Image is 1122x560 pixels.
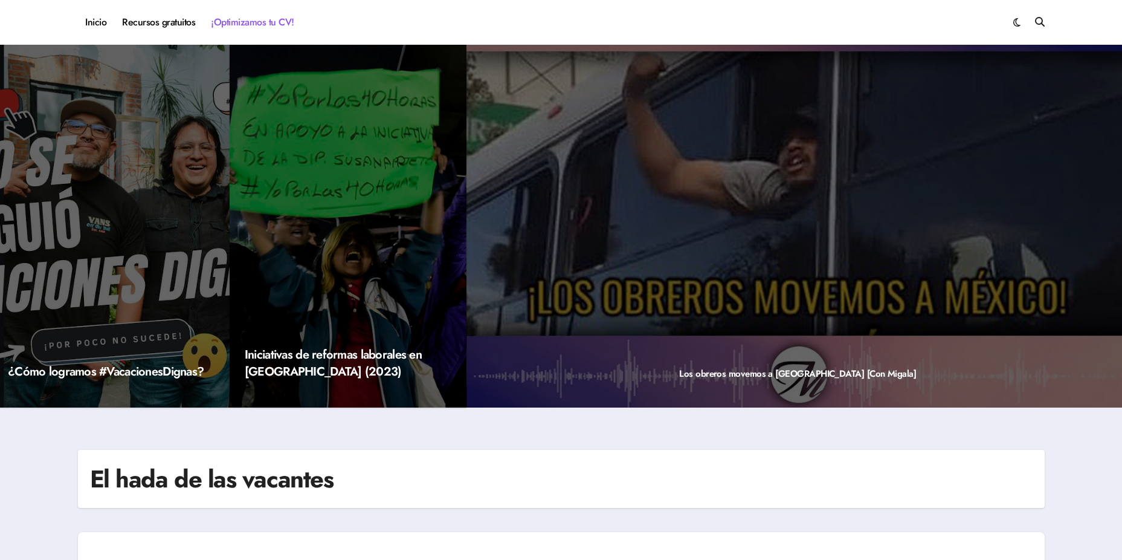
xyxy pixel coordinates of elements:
a: Recursos gratuitos [114,6,203,39]
a: ¿Cómo logramos #VacacionesDignas? [8,363,204,380]
h1: El hada de las vacantes [90,462,334,496]
a: Los obreros movemos a [GEOGRAPHIC_DATA] [Con Migala] [679,367,916,380]
a: Iniciativas de reformas laborales en [GEOGRAPHIC_DATA] (2023) [245,346,422,380]
a: Inicio [78,6,115,39]
a: ¡Optimizamos tu CV! [203,6,301,39]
